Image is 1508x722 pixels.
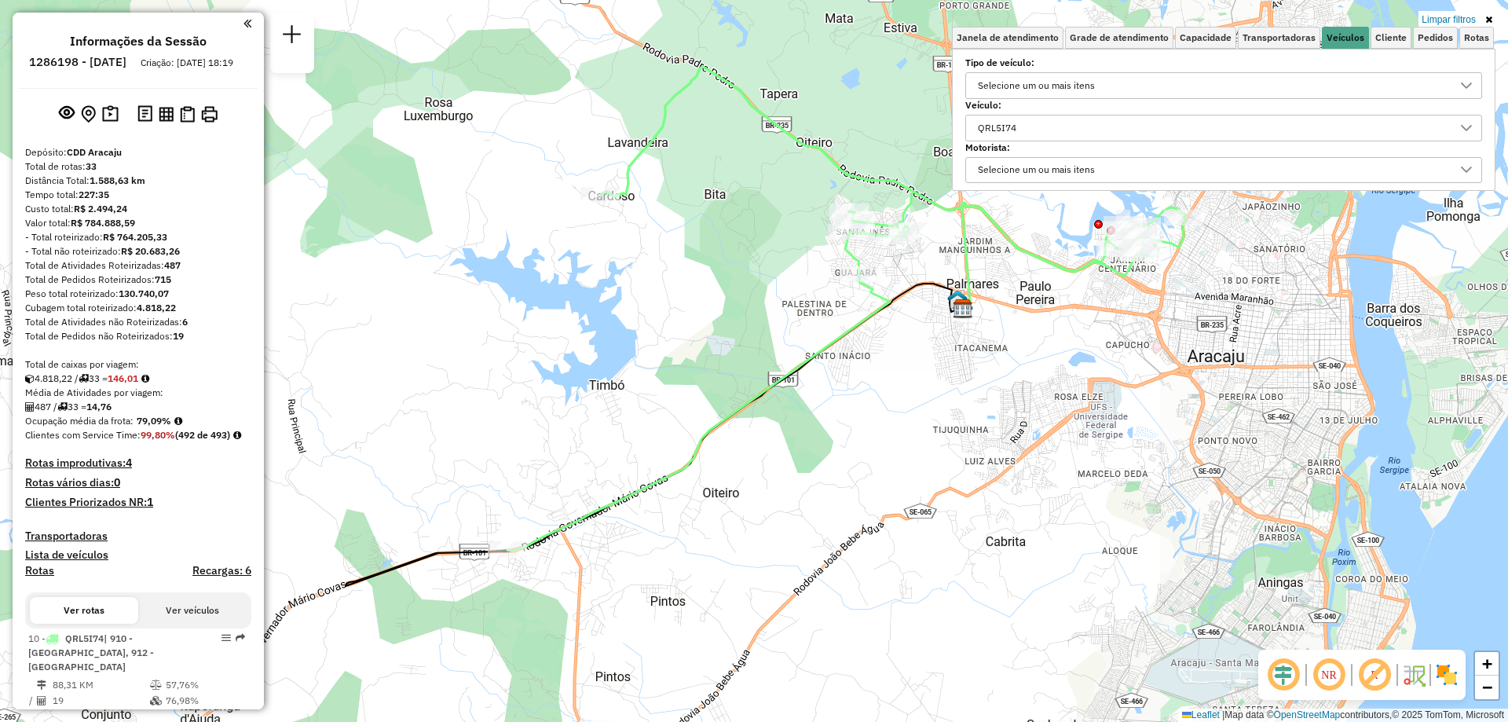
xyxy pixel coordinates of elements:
[121,245,180,257] strong: R$ 20.683,26
[25,402,35,412] i: Total de Atividades
[965,98,1482,112] label: Veículo:
[198,103,221,126] button: Imprimir Rotas
[30,597,138,624] button: Ver rotas
[25,174,251,188] div: Distância Total:
[155,273,171,285] strong: 715
[1222,709,1224,720] span: |
[67,146,122,158] strong: CDD Aracaju
[25,429,141,441] span: Clientes com Service Time:
[25,372,251,386] div: 4.818,22 / 33 =
[37,696,46,706] i: Total de Atividades
[174,416,182,426] em: Média calculada utilizando a maior ocupação (%Peso ou %Cubagem) de cada rota da sessão. Rotas cro...
[86,160,97,172] strong: 33
[37,680,46,690] i: Distância Total
[25,564,54,577] a: Rotas
[957,33,1059,42] span: Janela de atendimento
[28,632,154,673] span: | 910 - [GEOGRAPHIC_DATA], 912 - [GEOGRAPHIC_DATA]
[138,597,247,624] button: Ver veículos
[25,400,251,414] div: 487 / 33 =
[147,495,153,509] strong: 1
[965,141,1482,155] label: Motorista:
[236,633,245,643] em: Rota exportada
[52,693,149,709] td: 19
[175,429,230,441] strong: (492 de 493)
[182,316,188,328] strong: 6
[1180,33,1232,42] span: Capacidade
[221,633,231,643] em: Opções
[25,548,251,562] h4: Lista de veículos
[134,56,240,70] div: Criação: [DATE] 18:19
[25,287,251,301] div: Peso total roteirizado:
[25,188,251,202] div: Tempo total:
[78,102,99,126] button: Centralizar mapa no depósito ou ponto de apoio
[137,415,171,427] strong: 79,09%
[1464,33,1489,42] span: Rotas
[25,202,251,216] div: Custo total:
[1327,33,1364,42] span: Veículos
[25,476,251,489] h4: Rotas vários dias:
[25,315,251,329] div: Total de Atividades não Roteirizadas:
[156,103,177,124] button: Visualizar relatório de Roteirização
[103,231,167,243] strong: R$ 764.205,33
[150,696,162,706] i: % de utilização da cubagem
[164,259,181,271] strong: 487
[1475,676,1499,699] a: Zoom out
[25,374,35,383] i: Cubagem total roteirizado
[126,456,132,470] strong: 4
[1182,709,1220,720] a: Leaflet
[119,288,169,299] strong: 130.740,07
[29,55,126,69] h6: 1286198 - [DATE]
[965,56,1482,70] label: Tipo de veículo:
[25,415,134,427] span: Ocupação média da frota:
[1243,33,1316,42] span: Transportadoras
[1482,654,1492,673] span: +
[137,302,176,313] strong: 4.818,22
[25,258,251,273] div: Total de Atividades Roteirizadas:
[1265,656,1302,694] span: Ocultar deslocamento
[79,374,89,383] i: Total de rotas
[1434,662,1459,687] img: Exibir/Ocultar setores
[192,564,251,577] h4: Recargas: 6
[276,19,308,54] a: Nova sessão e pesquisa
[134,102,156,126] button: Logs desbloquear sessão
[25,301,251,315] div: Cubagem total roteirizado:
[165,677,244,693] td: 57,76%
[25,145,251,159] div: Depósito:
[25,530,251,543] h4: Transportadoras
[1418,33,1453,42] span: Pedidos
[56,101,78,126] button: Exibir sessão original
[25,386,251,400] div: Média de Atividades por viagem:
[99,102,122,126] button: Painel de Sugestão
[233,431,241,440] em: Rotas cross docking consideradas
[165,693,244,709] td: 76,98%
[86,401,112,412] strong: 14,76
[52,677,149,693] td: 88,31 KM
[25,230,251,244] div: - Total roteirizado:
[25,244,251,258] div: - Total não roteirizado:
[114,475,120,489] strong: 0
[972,115,1022,141] div: QRL5I74
[108,372,138,384] strong: 146,01
[28,632,154,673] span: 10 -
[141,429,175,441] strong: 99,80%
[25,496,251,509] h4: Clientes Priorizados NR:
[71,217,135,229] strong: R$ 784.888,59
[173,330,184,342] strong: 19
[243,14,251,32] a: Clique aqui para minimizar o painel
[141,374,149,383] i: Meta Caixas/viagem: 165,29 Diferença: -19,28
[28,693,36,709] td: /
[953,299,973,319] img: CDD Aracaju
[79,189,109,200] strong: 227:35
[1178,709,1508,722] div: Map data © contributors,© 2025 TomTom, Microsoft
[150,680,162,690] i: % de utilização do peso
[1070,33,1169,42] span: Grade de atendimento
[1375,33,1407,42] span: Cliente
[57,402,68,412] i: Total de rotas
[1482,677,1492,697] span: −
[74,203,127,214] strong: R$ 2.494,24
[90,174,145,186] strong: 1.588,63 km
[1418,11,1479,28] a: Limpar filtros
[1310,656,1348,694] span: Ocultar NR
[25,273,251,287] div: Total de Pedidos Roteirizados:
